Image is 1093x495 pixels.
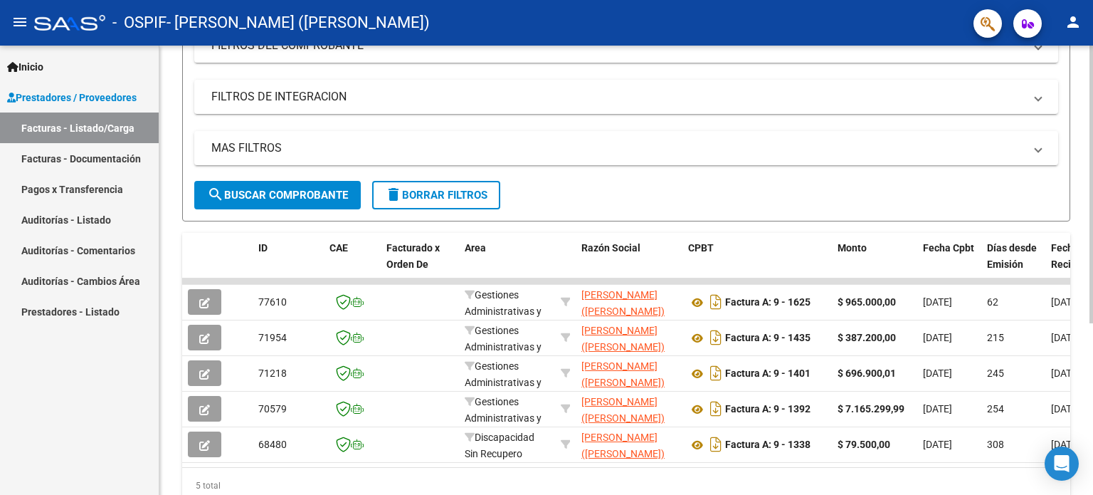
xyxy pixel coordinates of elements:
span: [DATE] [923,296,952,308]
span: 308 [987,439,1004,450]
i: Descargar documento [707,326,725,349]
span: 245 [987,368,1004,379]
strong: Factura A: 9 - 1625 [725,297,810,308]
i: Descargar documento [707,362,725,385]
span: [PERSON_NAME] ([PERSON_NAME]) [581,289,665,317]
mat-panel-title: FILTROS DE INTEGRACION [211,89,1024,105]
span: Fecha Recibido [1051,242,1091,270]
span: Gestiones Administrativas y Otros [465,289,542,333]
datatable-header-cell: CPBT [682,233,832,296]
span: [DATE] [1051,296,1080,308]
i: Descargar documento [707,433,725,456]
strong: $ 387.200,00 [838,332,896,343]
div: 20317075430 [581,287,677,317]
strong: $ 965.000,00 [838,296,896,308]
div: 20317075430 [581,394,677,424]
span: [DATE] [923,368,952,379]
mat-panel-title: MAS FILTROS [211,140,1024,156]
span: Monto [838,242,867,254]
span: Inicio [7,59,43,75]
strong: $ 79.500,00 [838,439,890,450]
span: Gestiones Administrativas y Otros [465,396,542,440]
span: 215 [987,332,1004,343]
span: Discapacidad Sin Recupero [465,432,534,459]
strong: $ 696.900,01 [838,368,896,379]
span: Buscar Comprobante [207,189,348,202]
mat-icon: search [207,186,224,203]
div: 20317075430 [581,323,677,353]
span: 70579 [258,403,287,415]
span: [DATE] [923,403,952,415]
mat-icon: delete [385,186,402,203]
i: Descargar documento [707,291,725,313]
span: - [PERSON_NAME] ([PERSON_NAME]) [167,7,430,38]
strong: $ 7.165.299,99 [838,403,904,415]
span: [PERSON_NAME] ([PERSON_NAME]) [581,360,665,388]
span: Facturado x Orden De [386,242,440,270]
span: [DATE] [923,439,952,450]
span: [DATE] [1051,332,1080,343]
span: 68480 [258,439,287,450]
strong: Factura A: 9 - 1435 [725,333,810,344]
strong: Factura A: 9 - 1401 [725,368,810,380]
span: Días desde Emisión [987,242,1037,270]
datatable-header-cell: Días desde Emisión [981,233,1045,296]
datatable-header-cell: Monto [832,233,917,296]
span: Razón Social [581,242,640,254]
strong: Factura A: 9 - 1392 [725,404,810,415]
span: Area [465,242,486,254]
span: 77610 [258,296,287,308]
span: [PERSON_NAME] ([PERSON_NAME]) [581,396,665,424]
strong: Factura A: 9 - 1338 [725,439,810,451]
span: [DATE] [923,332,952,343]
div: 20317075430 [581,358,677,388]
span: 71954 [258,332,287,343]
datatable-header-cell: Facturado x Orden De [381,233,459,296]
span: ID [258,242,268,254]
i: Descargar documento [707,397,725,420]
datatable-header-cell: Razón Social [576,233,682,296]
span: [PERSON_NAME] ([PERSON_NAME]) [581,325,665,353]
datatable-header-cell: Fecha Cpbt [917,233,981,296]
span: [DATE] [1051,439,1080,450]
datatable-header-cell: CAE [324,233,381,296]
span: [PERSON_NAME] ([PERSON_NAME]) [581,432,665,459]
span: CPBT [688,242,714,254]
mat-expansion-panel-header: FILTROS DE INTEGRACION [194,80,1058,114]
span: Borrar Filtros [385,189,487,202]
div: 20317075430 [581,429,677,459]
button: Borrar Filtros [372,181,500,209]
span: Prestadores / Proveedores [7,90,137,105]
span: Gestiones Administrativas y Otros [465,325,542,369]
span: [DATE] [1051,368,1080,379]
mat-icon: person [1065,14,1082,31]
span: 254 [987,403,1004,415]
mat-expansion-panel-header: MAS FILTROS [194,131,1058,165]
span: Fecha Cpbt [923,242,974,254]
div: Open Intercom Messenger [1045,447,1079,481]
span: Gestiones Administrativas y Otros [465,360,542,405]
span: CAE [329,242,348,254]
span: [DATE] [1051,403,1080,415]
span: 62 [987,296,998,308]
span: 71218 [258,368,287,379]
datatable-header-cell: Area [459,233,555,296]
mat-icon: menu [11,14,28,31]
button: Buscar Comprobante [194,181,361,209]
span: - OSPIF [112,7,167,38]
datatable-header-cell: ID [253,233,324,296]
